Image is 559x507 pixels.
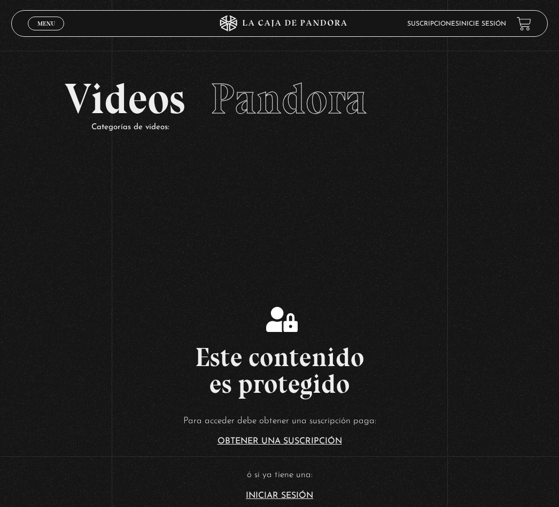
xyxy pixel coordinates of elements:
p: Categorías de videos: [91,120,494,134]
span: Menu [37,20,55,27]
a: Suscripciones [407,21,459,27]
a: Inicie sesión [459,21,506,27]
span: Cerrar [34,29,59,37]
a: Iniciar Sesión [246,492,313,500]
h2: Videos [65,77,494,120]
span: Pandora [211,73,367,124]
a: Obtener una suscripción [218,437,342,446]
a: View your shopping cart [517,17,531,31]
